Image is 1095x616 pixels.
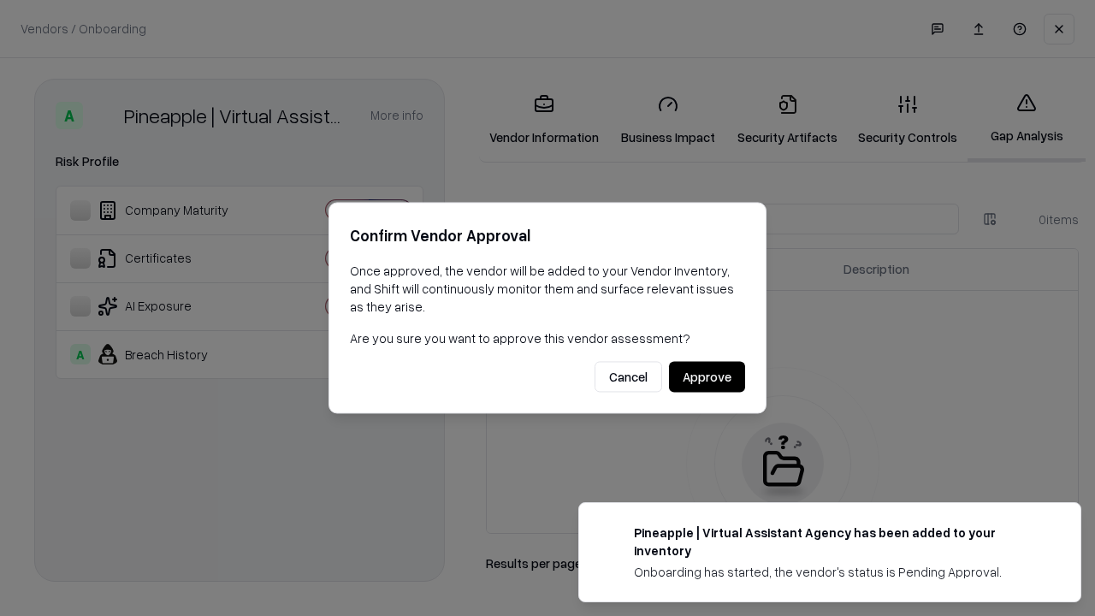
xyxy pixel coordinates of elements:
button: Cancel [595,362,662,393]
h2: Confirm Vendor Approval [350,223,745,248]
div: Pineapple | Virtual Assistant Agency has been added to your inventory [634,524,1039,560]
img: trypineapple.com [600,524,620,544]
p: Are you sure you want to approve this vendor assessment? [350,329,745,347]
p: Once approved, the vendor will be added to your Vendor Inventory, and Shift will continuously mon... [350,262,745,316]
div: Onboarding has started, the vendor's status is Pending Approval. [634,563,1039,581]
button: Approve [669,362,745,393]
